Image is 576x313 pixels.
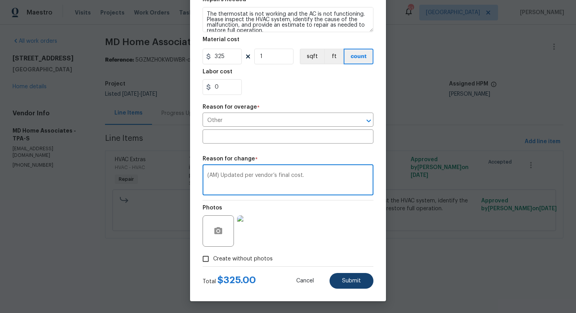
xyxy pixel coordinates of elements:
[203,115,351,127] input: Select a reason for overage
[203,7,373,32] textarea: The thermostat is not working and the AC is not functioning. Please inspect the HVAC system, iden...
[203,104,257,110] h5: Reason for overage
[203,156,255,162] h5: Reason for change
[284,273,326,289] button: Cancel
[300,49,324,64] button: sqft
[213,255,273,263] span: Create without photos
[324,49,344,64] button: ft
[203,131,373,144] input: Please mention the details of overage here
[203,276,256,286] div: Total
[217,275,256,285] span: $ 325.00
[342,278,361,284] span: Submit
[203,37,239,42] h5: Material cost
[296,278,314,284] span: Cancel
[344,49,373,64] button: count
[363,115,374,126] button: Open
[207,173,369,189] textarea: (AM) Updated per vendor’s final cost.
[203,205,222,211] h5: Photos
[203,69,232,75] h5: Labor cost
[330,273,373,289] button: Submit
